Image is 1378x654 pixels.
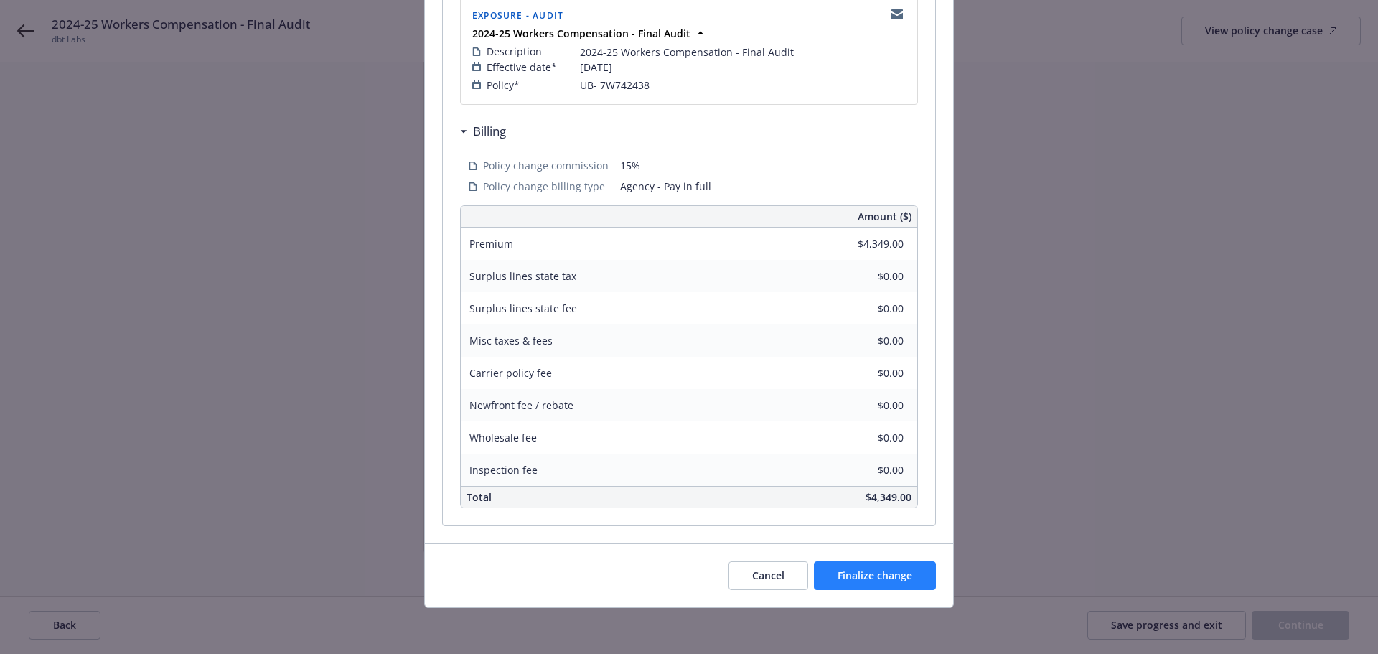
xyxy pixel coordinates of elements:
[819,363,912,384] input: 0.00
[819,298,912,319] input: 0.00
[580,60,612,75] span: [DATE]
[469,366,552,380] span: Carrier policy fee
[469,269,576,283] span: Surplus lines state tax
[819,427,912,449] input: 0.00
[483,158,609,173] span: Policy change commission
[838,569,912,582] span: Finalize change
[469,334,553,347] span: Misc taxes & fees
[469,431,537,444] span: Wholesale fee
[469,463,538,477] span: Inspection fee
[469,302,577,315] span: Surplus lines state fee
[889,6,906,23] a: copyLogging
[483,179,605,194] span: Policy change billing type
[814,561,936,590] button: Finalize change
[620,179,909,194] span: Agency - Pay in full
[819,330,912,352] input: 0.00
[487,44,542,59] span: Description
[620,158,909,173] span: 15%
[473,122,506,141] h3: Billing
[819,233,912,255] input: 0.00
[460,122,506,141] div: Billing
[819,395,912,416] input: 0.00
[858,209,911,224] span: Amount ($)
[469,237,513,251] span: Premium
[472,27,690,40] strong: 2024-25 Workers Compensation - Final Audit
[580,78,650,93] span: UB- 7W742438
[467,490,492,504] span: Total
[580,45,794,60] span: 2024-25 Workers Compensation - Final Audit
[472,9,563,22] span: Exposure - Audit
[487,78,520,93] span: Policy*
[866,490,911,504] span: $4,349.00
[728,561,808,590] button: Cancel
[819,266,912,287] input: 0.00
[752,569,784,582] span: Cancel
[819,459,912,481] input: 0.00
[469,398,573,412] span: Newfront fee / rebate
[487,60,557,75] span: Effective date*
